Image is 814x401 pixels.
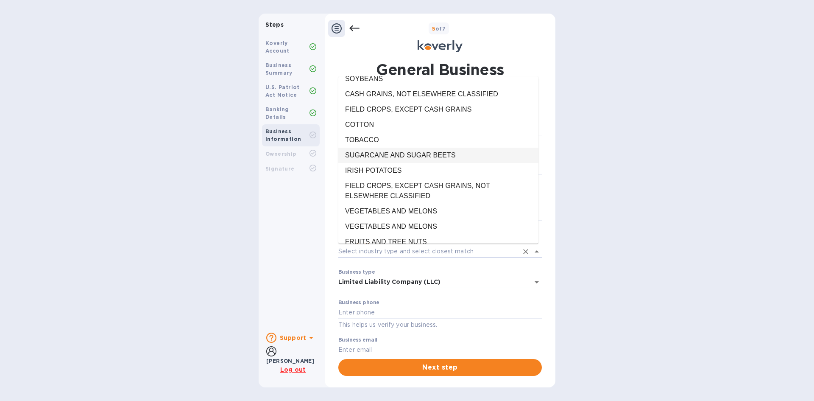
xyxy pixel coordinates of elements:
b: Steps [265,21,284,28]
li: SUGARCANE AND SUGAR BEETS [338,148,538,163]
label: Business phone [338,300,379,305]
u: Log out [280,366,306,373]
b: of 7 [432,25,446,32]
li: VEGETABLES AND MELONS [338,219,538,234]
li: FIELD CROPS, EXCEPT CASH GRAINS [338,102,538,117]
label: Business type [338,269,375,275]
span: 5 [432,25,435,32]
input: Enter phone [338,306,542,319]
b: Business Information [265,128,301,142]
span: Next step [345,362,535,373]
b: Ownership [265,151,296,157]
li: VEGETABLES AND MELONS [338,204,538,219]
b: [PERSON_NAME] [266,358,315,364]
b: U.S. Patriot Act Notice [265,84,300,98]
p: This helps us verify your business. [338,320,542,330]
b: Koverly Account [265,40,290,54]
button: Close [531,246,543,258]
h1: General Business Information [338,59,542,101]
li: IRISH POTATOES [338,163,538,178]
li: SOYBEANS [338,71,538,87]
div: Limited Liability Company (LLC) [338,276,542,289]
li: CASH GRAINS, NOT ELSEWHERE CLASSIFIED [338,87,538,102]
li: FIELD CROPS, EXCEPT CASH GRAINS, NOT ELSEWHERE CLASSIFIED [338,178,538,204]
input: Enter email [338,344,542,356]
input: Select industry type and select closest match [338,245,518,258]
b: Business Summary [265,62,293,76]
button: Clear [520,246,532,258]
li: TOBACCO [338,132,538,148]
button: Next step [338,359,542,376]
b: Banking Details [265,106,289,120]
b: Signature [265,165,295,172]
div: Limited Liability Company (LLC) [338,278,440,286]
li: FRUITS AND TREE NUTS [338,234,538,250]
b: Support [280,334,306,341]
label: Business email [338,337,377,342]
li: COTTON [338,117,538,132]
